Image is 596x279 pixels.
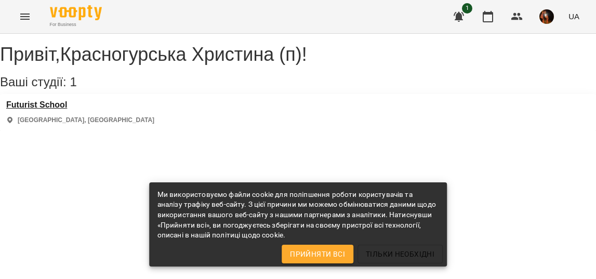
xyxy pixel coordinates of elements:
p: [GEOGRAPHIC_DATA], [GEOGRAPHIC_DATA] [18,116,154,125]
button: Menu [12,4,37,29]
span: 1 [462,3,472,14]
span: 1 [70,75,76,89]
span: UA [568,11,579,22]
button: UA [564,7,584,26]
span: For Business [50,21,102,28]
img: 6e701af36e5fc41b3ad9d440b096a59c.jpg [539,9,554,24]
img: Voopty Logo [50,5,102,20]
a: Futurist School [6,100,154,110]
